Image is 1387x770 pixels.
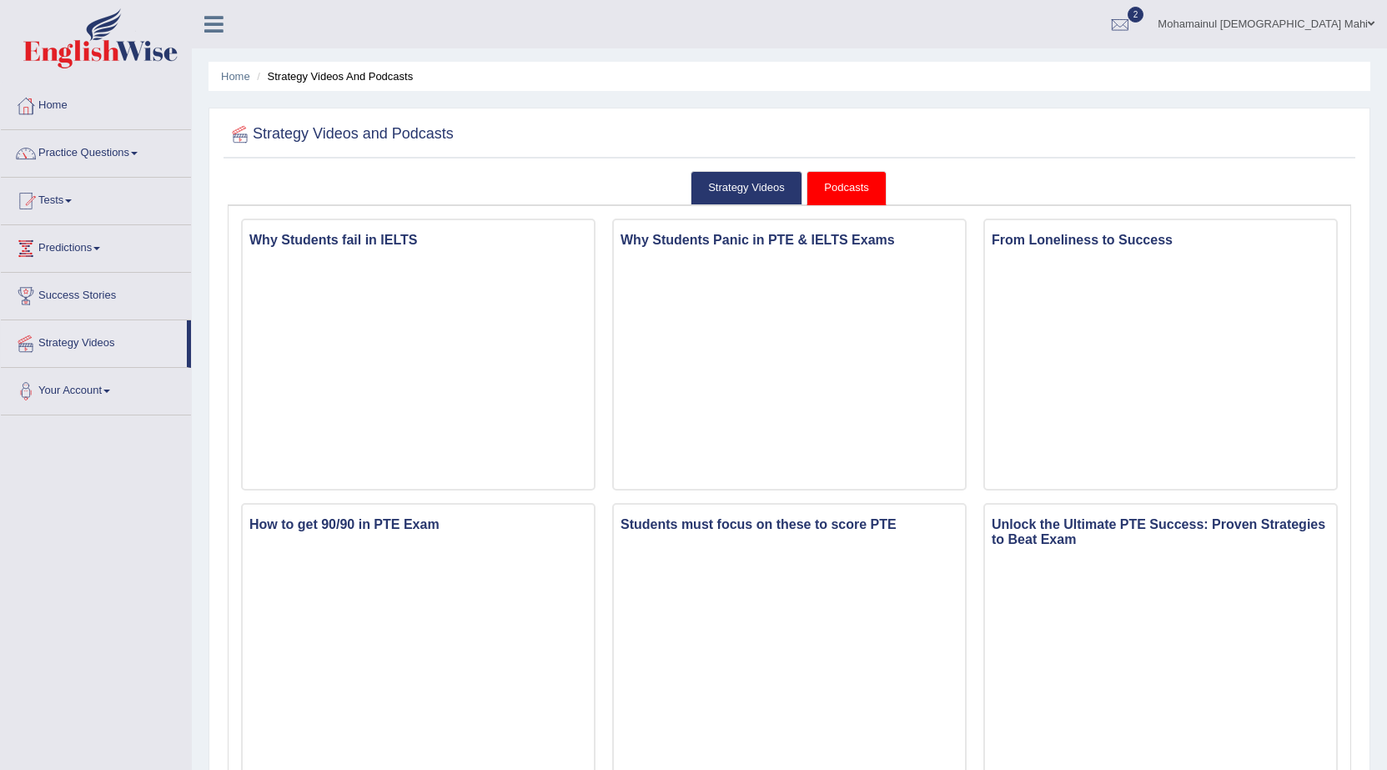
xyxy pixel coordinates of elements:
[1128,7,1144,23] span: 2
[807,171,886,205] a: Podcasts
[243,513,594,536] h3: How to get 90/90 in PTE Exam
[221,70,250,83] a: Home
[1,130,191,172] a: Practice Questions
[691,171,802,205] a: Strategy Videos
[1,273,191,315] a: Success Stories
[1,178,191,219] a: Tests
[1,368,191,410] a: Your Account
[1,83,191,124] a: Home
[985,513,1336,551] h3: Unlock the Ultimate PTE Success: Proven Strategies to Beat Exam
[1,225,191,267] a: Predictions
[253,68,413,84] li: Strategy Videos and Podcasts
[614,513,965,536] h3: Students must focus on these to score PTE
[1,320,187,362] a: Strategy Videos
[228,122,454,147] h2: Strategy Videos and Podcasts
[985,229,1336,252] h3: From Loneliness to Success
[243,229,594,252] h3: Why Students fail in IELTS
[614,229,965,252] h3: Why Students Panic in PTE & IELTS Exams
